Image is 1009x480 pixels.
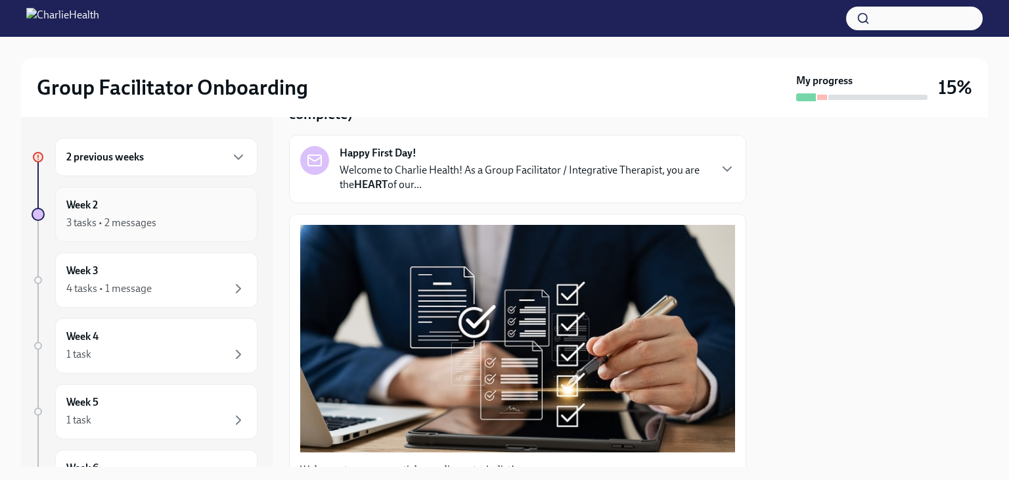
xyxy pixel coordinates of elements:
a: Week 51 task [32,384,258,439]
div: 4 tasks • 1 message [66,281,152,296]
a: Week 34 tasks • 1 message [32,252,258,308]
h6: Week 5 [66,395,99,410]
button: Zoom image [300,225,735,452]
div: 3 tasks • 2 messages [66,216,156,230]
a: Week 23 tasks • 2 messages [32,187,258,242]
strong: My progress [796,74,853,88]
h6: Week 6 [66,461,99,475]
a: Week 41 task [32,318,258,373]
h6: Week 2 [66,198,98,212]
h6: 2 previous weeks [66,150,144,164]
h6: Week 3 [66,264,99,278]
strong: Happy First Day! [340,146,416,160]
h2: Group Facilitator Onboarding [37,74,308,101]
h3: 15% [938,76,972,99]
div: 2 previous weeks [55,138,258,176]
div: 1 task [66,347,91,362]
div: 1 task [66,413,91,427]
h6: Week 4 [66,329,99,344]
p: Welcome to Charlie Health! As a Group Facilitator / Integrative Therapist, you are the of our... [340,163,709,192]
strong: HEART [354,178,388,191]
img: CharlieHealth [26,8,99,29]
p: Welcome to your essential compliance tasks list! [300,463,735,477]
